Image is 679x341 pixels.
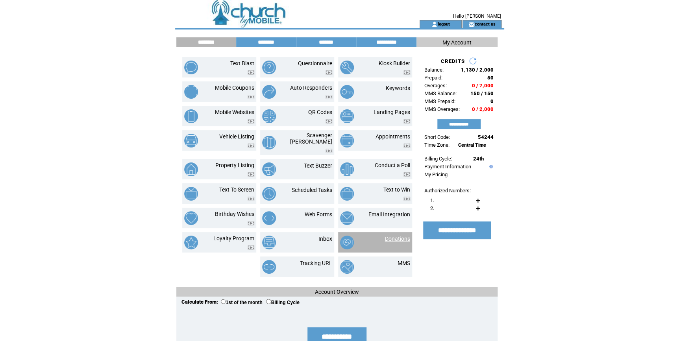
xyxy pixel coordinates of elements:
[215,162,254,168] a: Property Listing
[215,85,254,91] a: Mobile Coupons
[403,172,410,177] img: video.png
[315,289,359,295] span: Account Overview
[470,90,494,96] span: 150 / 150
[305,211,332,218] a: Web Forms
[340,260,354,274] img: mms.png
[262,109,276,123] img: qr-codes.png
[340,134,354,147] img: appointments.png
[379,60,410,66] a: Kiosk Builder
[215,211,254,217] a: Birthday Wishes
[221,300,263,305] label: 1st of the month
[184,109,198,123] img: mobile-websites.png
[248,197,254,201] img: video.png
[290,85,332,91] a: Auto Responders
[424,188,471,194] span: Authorized Numbers:
[326,95,332,99] img: video.png
[424,164,471,170] a: Payment Information
[424,142,450,148] span: Time Zone:
[308,109,332,115] a: QR Codes
[487,75,494,81] span: 50
[184,211,198,225] img: birthday-wishes.png
[430,205,434,211] span: 2.
[300,260,332,266] a: Tracking URL
[403,119,410,123] img: video.png
[424,75,442,81] span: Prepaid:
[184,187,198,201] img: text-to-screen.png
[340,162,354,176] img: conduct-a-poll.png
[326,149,332,153] img: video.png
[340,211,354,225] img: email-integration.png
[290,132,332,145] a: Scavenger [PERSON_NAME]
[474,21,495,26] a: contact us
[266,299,271,304] input: Billing Cycle
[431,21,437,28] img: account_icon.gif
[304,162,332,169] a: Text Buzzer
[326,70,332,75] img: video.png
[219,133,254,140] a: Vehicle Listing
[184,162,198,176] img: property-listing.png
[461,67,494,73] span: 1,130 / 2,000
[403,144,410,148] img: video.png
[298,60,332,66] a: Questionnaire
[478,134,494,140] span: 54244
[374,109,410,115] a: Landing Pages
[473,156,484,162] span: 24th
[219,186,254,193] a: Text To Screen
[424,156,452,162] span: Billing Cycle:
[424,171,448,177] a: My Pricing
[292,187,332,193] a: Scheduled Tasks
[368,211,410,218] a: Email Integration
[248,245,254,250] img: video.png
[262,85,276,99] img: auto-responders.png
[248,221,254,225] img: video.png
[318,236,332,242] a: Inbox
[340,61,354,74] img: kiosk-builder.png
[442,39,472,46] span: My Account
[262,136,276,149] img: scavenger-hunt.png
[340,187,354,201] img: text-to-win.png
[230,60,254,66] a: Text Blast
[184,85,198,99] img: mobile-coupons.png
[340,236,354,249] img: donations.png
[490,98,494,104] span: 0
[458,142,486,148] span: Central Time
[262,211,276,225] img: web-forms.png
[424,83,447,88] span: Overages:
[215,109,254,115] a: Mobile Websites
[262,162,276,176] img: text-buzzer.png
[221,299,226,304] input: 1st of the month
[424,106,460,112] span: MMS Overages:
[424,134,450,140] span: Short Code:
[472,83,494,88] span: 0 / 7,000
[326,119,332,123] img: video.png
[430,197,434,203] span: 1.
[262,260,276,274] img: tracking-url.png
[441,58,465,64] span: CREDITS
[376,133,410,140] a: Appointments
[213,235,254,241] a: Loyalty Program
[424,67,444,73] span: Balance:
[472,106,494,112] span: 0 / 2,000
[424,98,455,104] span: MMS Prepaid:
[266,300,300,305] label: Billing Cycle
[424,90,457,96] span: MMS Balance:
[248,119,254,123] img: video.png
[184,61,198,74] img: text-blast.png
[375,162,410,168] a: Conduct a Poll
[437,21,450,26] a: logout
[385,236,410,242] a: Donations
[403,70,410,75] img: video.png
[248,144,254,148] img: video.png
[262,236,276,249] img: inbox.png
[181,299,218,305] span: Calculate From:
[262,187,276,201] img: scheduled-tasks.png
[184,236,198,249] img: loyalty-program.png
[248,70,254,75] img: video.png
[386,85,410,91] a: Keywords
[453,13,501,19] span: Hello [PERSON_NAME]
[398,260,410,266] a: MMS
[383,186,410,193] a: Text to Win
[248,95,254,99] img: video.png
[184,134,198,147] img: vehicle-listing.png
[403,197,410,201] img: video.png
